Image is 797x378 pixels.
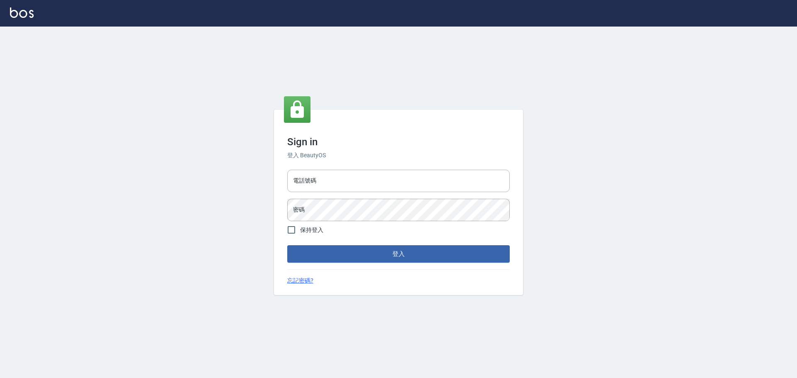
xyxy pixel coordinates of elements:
span: 保持登入 [300,226,323,234]
h6: 登入 BeautyOS [287,151,510,160]
button: 登入 [287,245,510,263]
a: 忘記密碼? [287,276,313,285]
img: Logo [10,7,34,18]
h3: Sign in [287,136,510,148]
